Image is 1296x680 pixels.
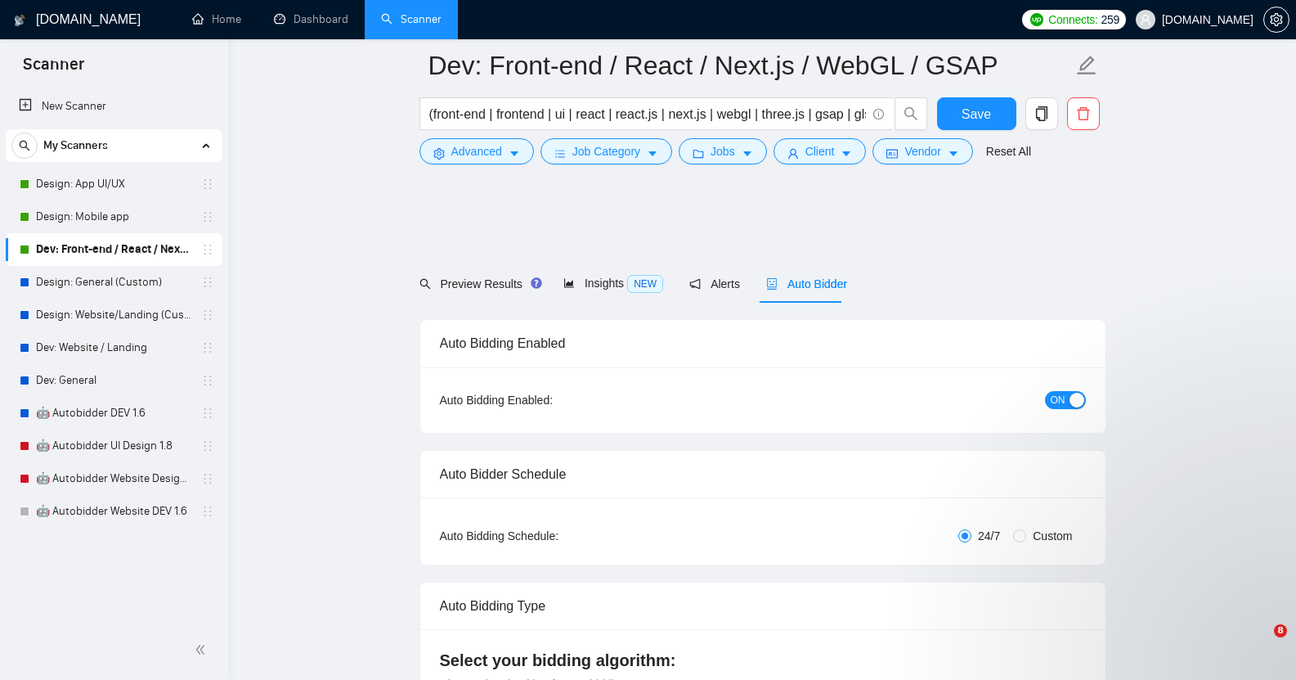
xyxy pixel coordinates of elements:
a: Design: App UI/UX [36,168,191,200]
span: caret-down [948,147,959,160]
span: Client [805,142,835,160]
a: 🤖 Autobidder Website Design 1.8 [36,462,191,495]
span: holder [201,374,214,387]
span: search [419,278,431,290]
span: user [1140,14,1151,25]
span: delete [1068,106,1099,121]
span: caret-down [647,147,658,160]
iframe: Intercom live chat [1240,624,1280,664]
a: setting [1263,13,1289,26]
span: holder [201,439,214,453]
span: holder [201,472,214,485]
a: Design: Mobile app [36,200,191,233]
button: idcardVendorcaret-down [872,138,972,164]
img: upwork-logo.png [1030,13,1043,26]
a: Design: General (Custom) [36,266,191,299]
span: holder [201,210,214,223]
button: copy [1025,97,1058,130]
a: homeHome [192,12,241,26]
span: NEW [627,275,663,293]
img: logo [14,7,25,34]
span: Job Category [572,142,640,160]
span: Advanced [451,142,502,160]
button: delete [1067,97,1100,130]
a: Reset All [986,142,1031,160]
span: folder [693,147,704,160]
span: holder [201,341,214,354]
input: Scanner name... [428,45,1073,86]
span: caret-down [509,147,520,160]
span: My Scanners [43,129,108,162]
span: user [787,147,799,160]
button: Save [937,97,1016,130]
button: folderJobscaret-down [679,138,767,164]
a: 🤖 Autobidder Website DEV 1.6 [36,495,191,528]
span: setting [1264,13,1289,26]
span: area-chart [563,277,575,289]
span: holder [201,243,214,256]
span: ON [1051,391,1065,409]
span: Vendor [904,142,940,160]
span: Auto Bidder [766,277,847,290]
a: Dev: Front-end / React / Next.js / WebGL / GSAP [36,233,191,266]
span: idcard [886,147,898,160]
button: search [11,133,38,159]
li: My Scanners [6,129,222,528]
a: 🤖 Autobidder DEV 1.6 [36,397,191,430]
span: info-circle [873,109,884,119]
h4: Select your bidding algorithm: [440,649,1086,672]
div: Auto Bidding Enabled: [440,391,655,409]
span: bars [554,147,566,160]
span: holder [201,308,214,322]
span: holder [201,178,214,191]
span: Insights [563,277,663,290]
span: Preview Results [419,277,537,290]
a: Design: Website/Landing (Custom) [36,299,191,331]
button: setting [1263,7,1289,33]
span: caret-down [742,147,753,160]
a: 🤖 Autobidder UI Design 1.8 [36,430,191,462]
a: Dev: Website / Landing [36,331,191,364]
a: New Scanner [19,90,209,123]
span: robot [766,278,778,290]
div: Auto Bidding Type [440,583,1086,629]
div: Auto Bidding Enabled [440,320,1086,367]
span: search [895,106,926,121]
span: setting [433,147,445,160]
a: dashboardDashboard [274,12,348,26]
span: double-left [195,642,211,658]
div: Auto Bidder Schedule [440,451,1086,498]
span: Connects: [1048,11,1097,29]
span: edit [1076,55,1097,76]
span: notification [689,278,701,290]
span: Scanner [10,52,97,87]
div: Tooltip anchor [529,276,544,290]
button: userClientcaret-down [774,138,867,164]
span: 8 [1274,624,1287,637]
input: Search Freelance Jobs... [429,104,866,124]
li: New Scanner [6,90,222,123]
a: Dev: General [36,364,191,397]
span: Jobs [711,142,735,160]
span: caret-down [841,147,852,160]
span: holder [201,276,214,289]
span: Alerts [689,277,740,290]
button: search [895,97,927,130]
a: searchScanner [381,12,442,26]
span: 24/7 [971,527,1007,545]
span: copy [1026,106,1057,121]
button: settingAdvancedcaret-down [419,138,534,164]
button: barsJob Categorycaret-down [540,138,672,164]
span: Save [962,104,991,124]
span: holder [201,407,214,420]
span: holder [201,505,214,518]
span: search [12,140,37,151]
span: 259 [1101,11,1119,29]
div: Auto Bidding Schedule: [440,527,655,545]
